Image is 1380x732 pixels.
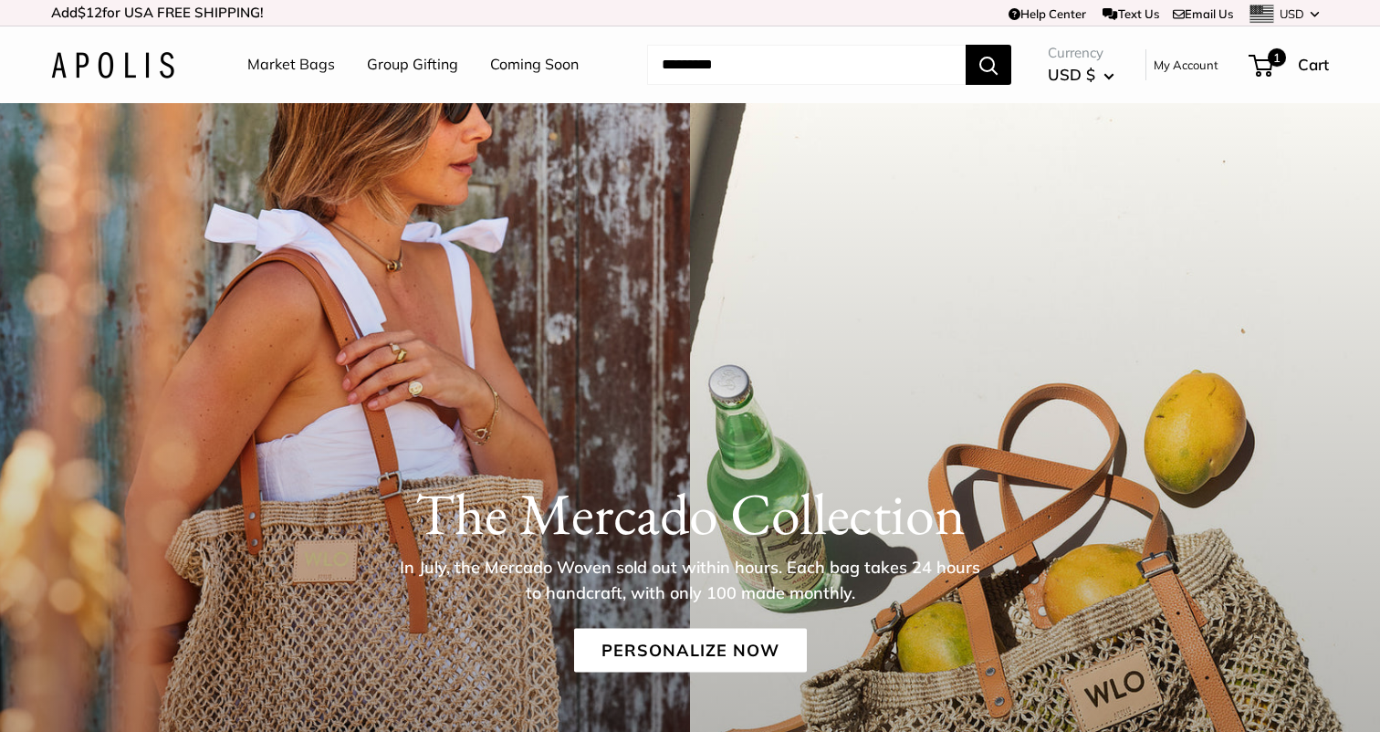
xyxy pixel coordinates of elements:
[1048,65,1095,84] span: USD $
[1173,6,1233,21] a: Email Us
[1009,6,1086,21] a: Help Center
[1298,55,1329,74] span: Cart
[966,45,1011,85] button: Search
[15,663,195,717] iframe: Sign Up via Text for Offers
[1268,48,1286,67] span: 1
[647,45,966,85] input: Search...
[1103,6,1158,21] a: Text Us
[1048,40,1114,66] span: Currency
[1250,50,1329,79] a: 1 Cart
[574,629,807,673] a: Personalize Now
[1048,60,1114,89] button: USD $
[490,51,579,78] a: Coming Soon
[51,479,1329,549] h1: The Mercado Collection
[1280,6,1304,21] span: USD
[393,555,987,606] p: In July, the Mercado Woven sold out within hours. Each bag takes 24 hours to handcraft, with only...
[51,52,174,78] img: Apolis
[1154,54,1218,76] a: My Account
[367,51,458,78] a: Group Gifting
[78,4,102,21] span: $12
[247,51,335,78] a: Market Bags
